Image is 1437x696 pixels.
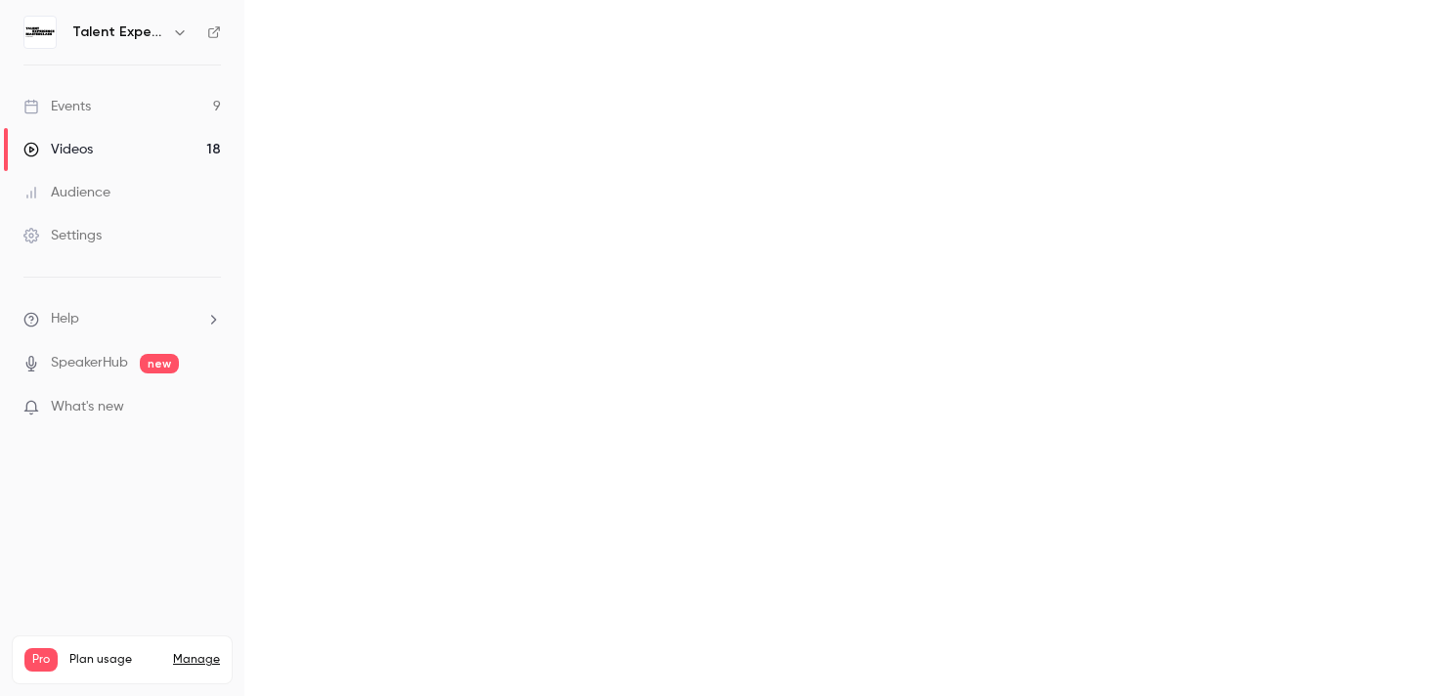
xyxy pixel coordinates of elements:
[51,397,124,417] span: What's new
[197,399,221,416] iframe: Noticeable Trigger
[24,17,56,48] img: Talent Experience Masterclass
[51,353,128,373] a: SpeakerHub
[72,22,164,42] h6: Talent Experience Masterclass
[140,354,179,373] span: new
[23,226,102,245] div: Settings
[51,309,79,329] span: Help
[24,648,58,672] span: Pro
[69,652,161,668] span: Plan usage
[173,652,220,668] a: Manage
[23,183,110,202] div: Audience
[23,140,93,159] div: Videos
[23,97,91,116] div: Events
[23,309,221,329] li: help-dropdown-opener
